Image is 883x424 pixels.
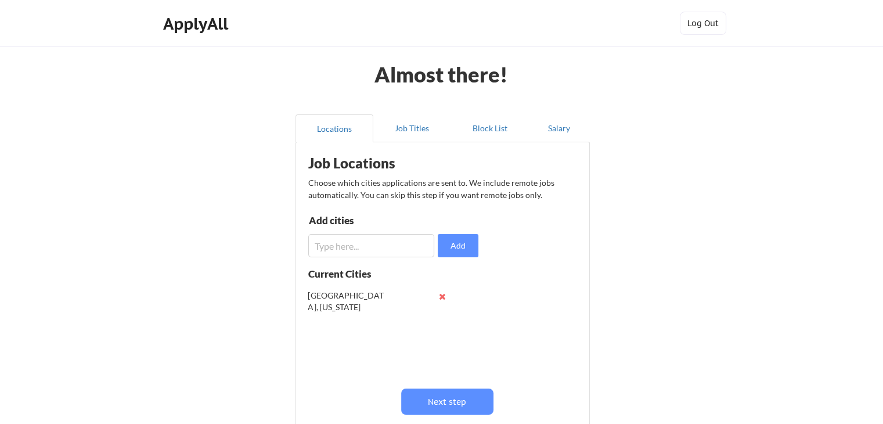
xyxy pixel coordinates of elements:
button: Block List [451,114,529,142]
div: Almost there! [360,64,522,85]
button: Locations [295,114,373,142]
div: Choose which cities applications are sent to. We include remote jobs automatically. You can skip ... [308,177,575,201]
div: [GEOGRAPHIC_DATA], [US_STATE] [308,290,384,312]
div: Add cities [309,215,429,225]
input: Type here... [308,234,434,257]
button: Log Out [680,12,726,35]
div: Job Locations [308,156,455,170]
button: Add [438,234,478,257]
div: Current Cities [308,269,397,279]
button: Job Titles [373,114,451,142]
div: ApplyAll [163,14,232,34]
button: Next step [401,389,493,415]
button: Salary [529,114,590,142]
